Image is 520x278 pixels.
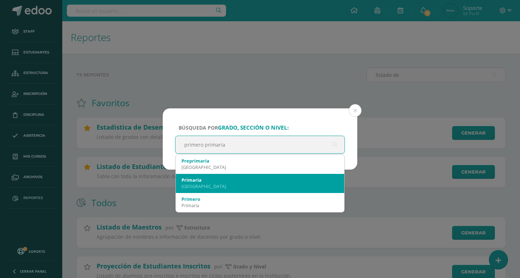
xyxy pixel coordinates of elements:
div: Primero [181,196,339,202]
div: Preprimaria [181,158,339,164]
div: [GEOGRAPHIC_DATA] [181,164,339,170]
input: ej. Primero primaria, etc. [175,136,345,153]
strong: grado, sección o nivel: [218,124,289,131]
div: Primaria [181,202,339,209]
span: Búsqueda por [179,124,289,131]
button: Close (Esc) [349,104,362,117]
div: [GEOGRAPHIC_DATA] [181,183,339,189]
div: Primaria [181,177,339,183]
